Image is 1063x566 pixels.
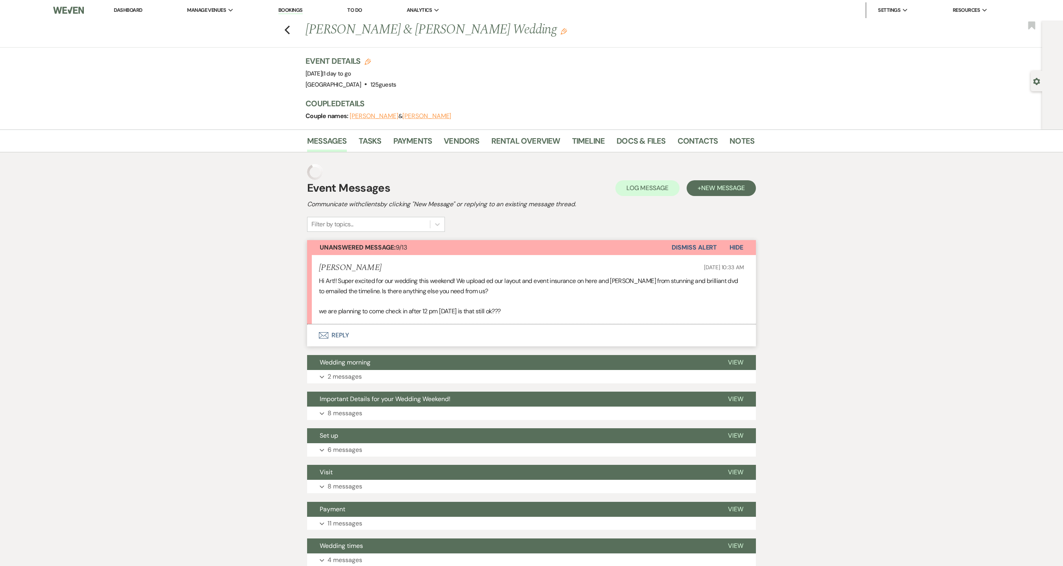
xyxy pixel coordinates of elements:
[730,135,754,152] a: Notes
[320,395,450,403] span: Important Details for your Wedding Weekend!
[319,306,744,316] p: we are planning to come check in after 12 pm [DATE] is that still ok???
[306,81,361,89] span: [GEOGRAPHIC_DATA]
[704,264,744,271] span: [DATE] 10:33 AM
[1033,77,1040,85] button: Open lead details
[672,240,717,255] button: Dismiss Alert
[307,428,715,443] button: Set up
[328,372,362,382] p: 2 messages
[307,517,756,530] button: 11 messages
[328,518,362,529] p: 11 messages
[347,7,362,13] a: To Do
[306,70,351,78] span: [DATE]
[687,180,756,196] button: +New Message
[715,502,756,517] button: View
[311,220,354,229] div: Filter by topics...
[359,135,381,152] a: Tasks
[728,542,743,550] span: View
[878,6,900,14] span: Settings
[307,180,390,196] h1: Event Messages
[307,240,672,255] button: Unanswered Message:9/13
[53,2,84,18] img: Weven Logo
[320,431,338,440] span: Set up
[322,70,351,78] span: |
[617,135,665,152] a: Docs & Files
[319,263,381,273] h5: [PERSON_NAME]
[307,200,756,209] h2: Communicate with clients by clicking "New Message" or replying to an existing message thread.
[715,538,756,553] button: View
[728,431,743,440] span: View
[572,135,605,152] a: Timeline
[319,276,744,296] p: Hi Art!! Super excited for our wedding this weekend! We upload ed our layout and event insurance ...
[615,180,680,196] button: Log Message
[307,538,715,553] button: Wedding times
[350,113,398,119] button: [PERSON_NAME]
[306,55,396,67] h3: Event Details
[114,7,142,13] a: Dashboard
[328,408,362,418] p: 8 messages
[320,358,370,366] span: Wedding morning
[328,481,362,492] p: 8 messages
[728,395,743,403] span: View
[320,468,333,476] span: Visit
[278,7,303,14] a: Bookings
[307,392,715,407] button: Important Details for your Wedding Weekend!
[306,98,746,109] h3: Couple Details
[402,113,451,119] button: [PERSON_NAME]
[715,355,756,370] button: View
[678,135,718,152] a: Contacts
[728,468,743,476] span: View
[715,428,756,443] button: View
[307,135,347,152] a: Messages
[306,20,658,39] h1: [PERSON_NAME] & [PERSON_NAME] Wedding
[307,465,715,480] button: Visit
[715,465,756,480] button: View
[307,324,756,346] button: Reply
[350,112,451,120] span: &
[320,505,345,513] span: Payment
[728,358,743,366] span: View
[370,81,396,89] span: 125 guests
[715,392,756,407] button: View
[728,505,743,513] span: View
[307,480,756,493] button: 8 messages
[307,370,756,383] button: 2 messages
[561,28,567,35] button: Edit
[307,355,715,370] button: Wedding morning
[307,164,323,180] img: loading spinner
[187,6,226,14] span: Manage Venues
[953,6,980,14] span: Resources
[328,555,362,565] p: 4 messages
[307,443,756,457] button: 6 messages
[717,240,756,255] button: Hide
[324,70,351,78] span: 1 day to go
[444,135,479,152] a: Vendors
[393,135,432,152] a: Payments
[701,184,745,192] span: New Message
[730,243,743,252] span: Hide
[626,184,669,192] span: Log Message
[320,243,396,252] strong: Unanswered Message:
[328,445,362,455] p: 6 messages
[320,243,407,252] span: 9/13
[307,502,715,517] button: Payment
[307,407,756,420] button: 8 messages
[491,135,560,152] a: Rental Overview
[407,6,432,14] span: Analytics
[320,542,363,550] span: Wedding times
[306,112,350,120] span: Couple names:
